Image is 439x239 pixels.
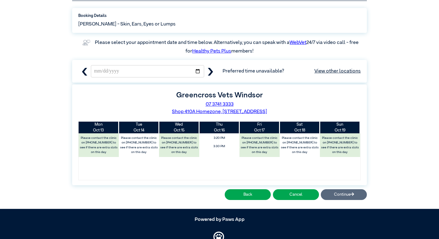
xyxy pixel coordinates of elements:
[225,189,271,200] button: Back
[320,135,359,156] label: Please contact the clinic on [PHONE_NUMBER] to see if there are extra slots on this day
[314,68,361,75] a: View other locations
[280,135,319,156] label: Please contact the clinic on [PHONE_NUMBER] to see if there are extra slots on this day
[160,135,199,156] label: Please contact the clinic on [PHONE_NUMBER] to see if there are extra slots on this day
[95,40,359,54] label: Please select your appointment date and time below. Alternatively, you can speak with a 24/7 via ...
[119,122,159,133] th: Oct 14
[159,122,199,133] th: Oct 15
[273,189,319,200] button: Cancel
[199,122,239,133] th: Oct 16
[201,135,238,142] span: 3:20 PM
[192,49,231,54] a: Healthy Pets Plus
[80,38,92,48] img: vet
[72,217,367,223] h5: Powered by Paws App
[172,109,267,114] a: Shop 410A Homezone, [STREET_ADDRESS]
[280,122,320,133] th: Oct 18
[78,13,361,19] label: Booking Details
[119,135,159,156] label: Please contact the clinic on [PHONE_NUMBER] to see if there are extra slots on this day
[320,122,360,133] th: Oct 19
[289,40,306,45] a: WebVet
[240,135,279,156] label: Please contact the clinic on [PHONE_NUMBER] to see if there are extra slots on this day
[223,68,361,75] span: Preferred time unavailable?
[79,122,119,133] th: Oct 13
[201,143,238,150] span: 3:30 PM
[206,102,234,107] a: 07 3741 3333
[79,135,118,156] label: Please contact the clinic on [PHONE_NUMBER] to see if there are extra slots on this day
[78,21,176,28] span: [PERSON_NAME] - Skin, Ears, Eyes or Lumps
[176,92,263,99] label: Greencross Vets Windsor
[239,122,280,133] th: Oct 17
